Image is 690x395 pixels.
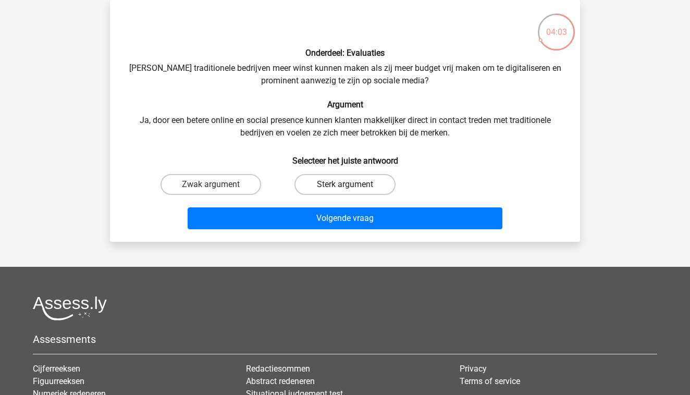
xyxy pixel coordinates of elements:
h5: Assessments [33,333,657,345]
h6: Argument [127,100,563,109]
label: Zwak argument [161,174,261,195]
h6: Selecteer het juiste antwoord [127,147,563,166]
a: Privacy [460,364,487,374]
a: Abstract redeneren [246,376,315,386]
img: Assessly logo [33,296,107,320]
label: Sterk argument [294,174,395,195]
button: Volgende vraag [188,207,503,229]
div: [PERSON_NAME] traditionele bedrijven meer winst kunnen maken als zij meer budget vrij maken om te... [114,8,576,233]
a: Cijferreeksen [33,364,80,374]
h6: Onderdeel: Evaluaties [127,48,563,58]
a: Redactiesommen [246,364,310,374]
a: Figuurreeksen [33,376,84,386]
div: 04:03 [537,13,576,39]
a: Terms of service [460,376,520,386]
